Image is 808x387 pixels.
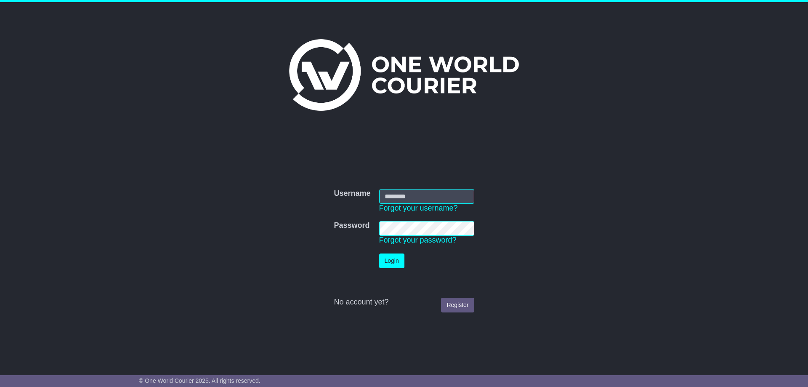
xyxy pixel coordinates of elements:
a: Forgot your username? [379,204,458,212]
button: Login [379,254,404,268]
label: Username [334,189,370,198]
label: Password [334,221,369,230]
a: Register [441,298,474,312]
span: © One World Courier 2025. All rights reserved. [139,377,260,384]
img: One World [289,39,519,111]
div: No account yet? [334,298,474,307]
a: Forgot your password? [379,236,457,244]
